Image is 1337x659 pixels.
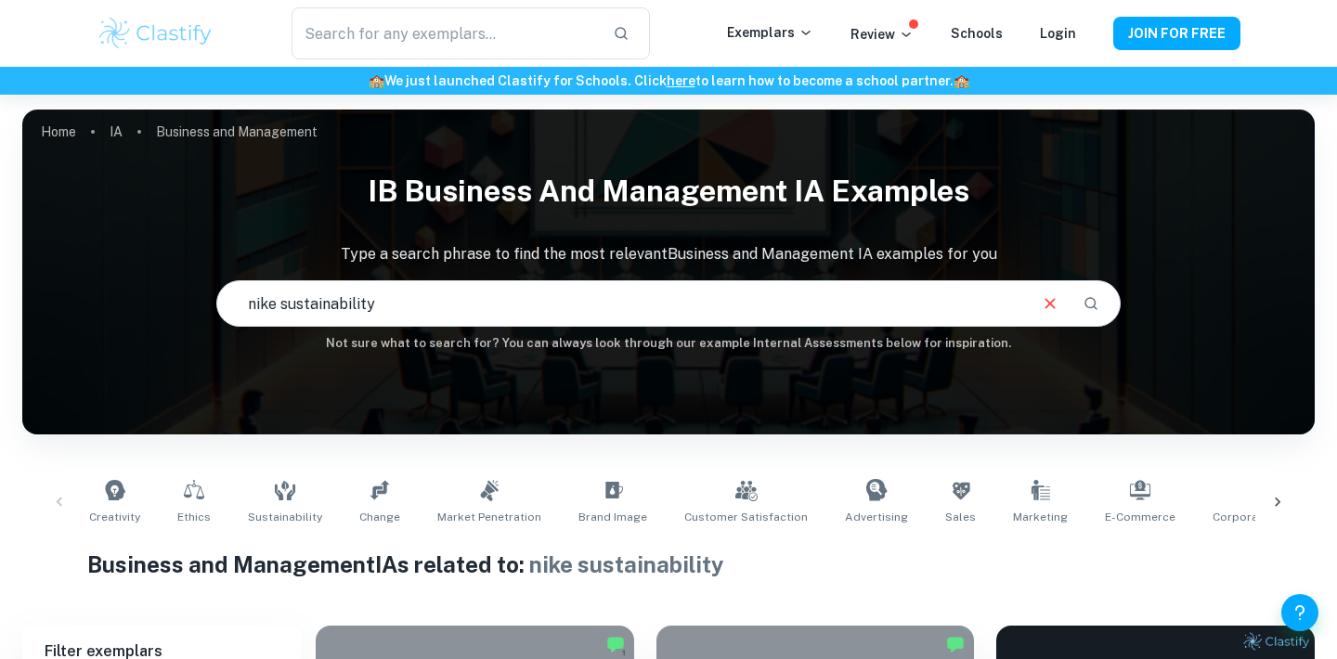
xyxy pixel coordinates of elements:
span: Sales [945,509,976,525]
h6: We just launched Clastify for Schools. Click to learn how to become a school partner. [4,71,1333,91]
h6: Not sure what to search for? You can always look through our example Internal Assessments below f... [22,334,1315,353]
span: Advertising [845,509,908,525]
a: Home [41,119,76,145]
p: Type a search phrase to find the most relevant Business and Management IA examples for you [22,243,1315,265]
p: Review [850,24,914,45]
img: Marked [606,635,625,653]
img: Marked [946,635,965,653]
span: 🏫 [954,73,969,88]
span: E-commerce [1105,509,1175,525]
a: Schools [951,26,1003,41]
span: Customer Satisfaction [684,509,808,525]
span: Brand Image [578,509,647,525]
span: Creativity [89,509,140,525]
span: nike sustainability [529,551,724,577]
h1: Business and Management IAs related to: [87,548,1251,581]
span: Corporate Profitability [1213,509,1336,525]
button: JOIN FOR FREE [1113,17,1240,50]
button: Clear [1032,286,1068,321]
a: Login [1040,26,1076,41]
p: Exemplars [727,22,813,43]
span: Marketing [1013,509,1068,525]
input: E.g. tech company expansion, marketing strategies, motivation theories... [217,278,1025,329]
a: here [667,73,695,88]
a: IA [110,119,123,145]
input: Search for any exemplars... [292,7,598,59]
span: Ethics [177,509,211,525]
span: Change [359,509,400,525]
span: Market Penetration [437,509,541,525]
button: Search [1075,288,1107,319]
span: Sustainability [248,509,322,525]
button: Help and Feedback [1281,594,1318,631]
span: 🏫 [369,73,384,88]
h1: IB Business and Management IA examples [22,162,1315,221]
img: Clastify logo [97,15,214,52]
p: Business and Management [156,122,318,142]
